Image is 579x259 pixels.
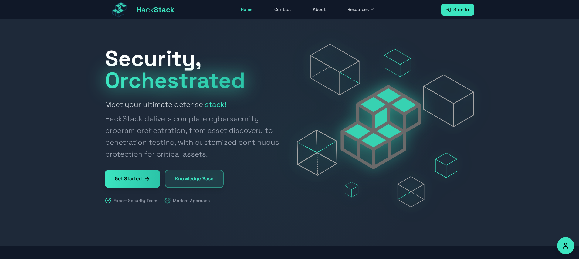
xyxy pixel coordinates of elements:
span: Resources [347,6,369,12]
h2: Meet your ultimate defense [105,98,282,160]
a: Home [237,4,256,15]
a: About [309,4,329,15]
a: Sign In [441,4,474,16]
button: Accessibility Options [557,237,574,254]
span: Orchestrated [105,66,245,94]
button: Resources [344,4,378,15]
div: Modern Approach [164,198,210,204]
a: Knowledge Base [165,170,224,188]
span: HackStack delivers complete cybersecurity program orchestration, from asset discovery to penetrat... [105,113,282,160]
span: Sign In [453,6,469,13]
span: Stack [154,5,174,14]
a: Contact [271,4,295,15]
strong: stack! [205,100,226,109]
h1: Security, [105,48,282,91]
a: Get Started [105,170,160,188]
div: Expert Security Team [105,198,157,204]
span: Hack [137,5,174,15]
